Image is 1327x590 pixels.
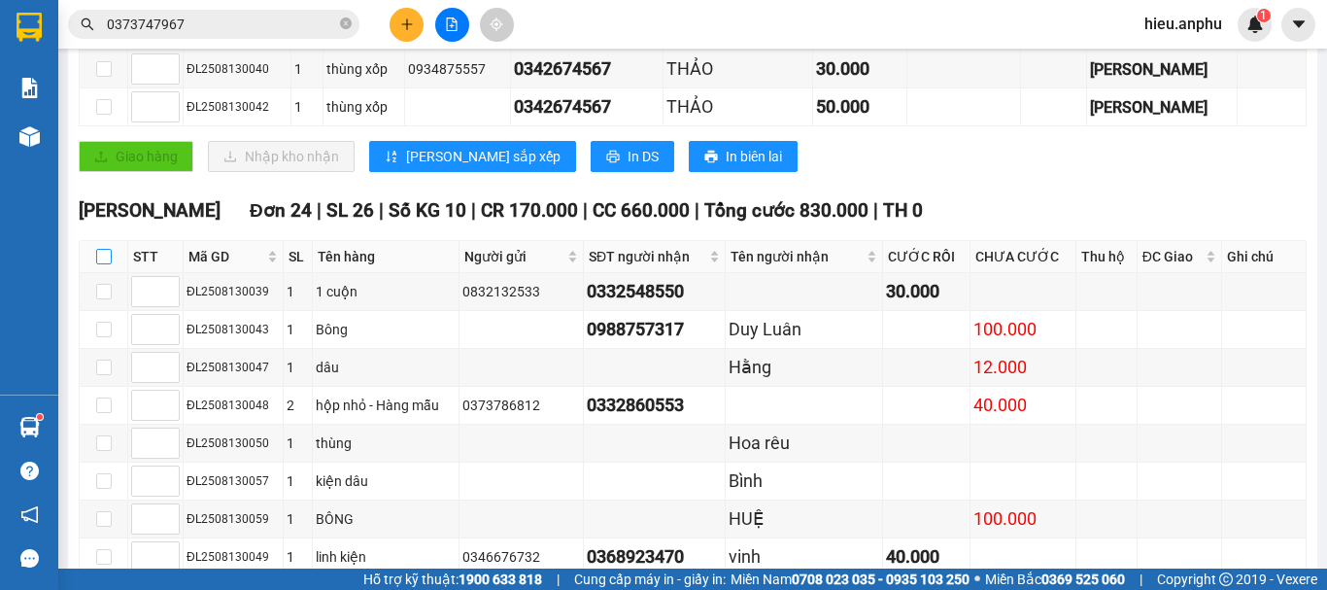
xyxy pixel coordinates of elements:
div: 12.000 [973,354,1072,381]
sup: 1 [37,414,43,420]
td: ĐL2508130043 [184,311,284,349]
span: Hỗ trợ kỹ thuật: [363,569,542,590]
button: uploadGiao hàng [79,141,193,172]
div: 50.000 [816,93,903,121]
span: message [20,549,39,568]
div: 1 [287,508,309,530]
div: Bông [316,319,456,340]
span: | [583,199,588,222]
div: ĐL2508130048 [187,397,280,415]
span: [PERSON_NAME] sắp xếp [406,146,561,167]
div: Bình [729,468,879,495]
div: 1 [287,357,309,378]
td: 0368923470 [584,538,726,576]
div: ĐL2508130043 [187,321,280,339]
button: sort-ascending[PERSON_NAME] sắp xếp [369,141,576,172]
td: 0332548550 [584,273,726,311]
div: thùng [316,433,456,454]
div: 1 [287,281,309,302]
span: Đơn 24 [250,199,312,222]
span: close-circle [340,16,352,34]
span: | [873,199,878,222]
span: | [695,199,699,222]
div: 30.000 [886,278,967,305]
span: sort-ascending [385,150,398,165]
button: caret-down [1281,8,1315,42]
td: Hằng [726,349,883,387]
span: caret-down [1290,16,1308,33]
div: ĐL2508130040 [187,60,288,79]
th: CHƯA CƯỚC [970,241,1076,273]
button: downloadNhập kho nhận [208,141,355,172]
td: 0988757317 [584,311,726,349]
td: Duy Luân [726,311,883,349]
div: 0342674567 [514,55,660,83]
button: printerIn DS [591,141,674,172]
span: | [471,199,476,222]
td: ĐL2508130049 [184,538,284,576]
div: 0342674567 [514,93,660,121]
div: kiện dâu [316,470,456,492]
td: ĐL2508130050 [184,425,284,463]
div: Hằng [729,354,879,381]
div: BÔNG [316,508,456,530]
td: HUỆ [726,501,883,538]
span: | [317,199,322,222]
div: 1 [294,58,320,80]
div: THẢO [666,93,809,121]
span: Số KG 10 [389,199,466,222]
div: 1 [287,470,309,492]
span: search [81,17,94,31]
td: Hoa rêu [726,425,883,463]
td: THẢO [663,51,813,88]
div: linh kiện [316,546,456,568]
th: SL [284,241,313,273]
div: 100.000 [973,316,1072,343]
td: ĐL2508130040 [184,51,291,88]
img: warehouse-icon [19,126,40,147]
td: 0342674567 [511,88,663,126]
span: ĐC Giao [1142,246,1203,267]
th: Thu hộ [1076,241,1138,273]
td: vinh [726,538,883,576]
input: Tìm tên, số ĐT hoặc mã đơn [107,14,336,35]
th: Tên hàng [313,241,459,273]
span: TH 0 [883,199,923,222]
td: ĐL2508130042 [184,88,291,126]
div: 0988757317 [587,316,722,343]
div: 0346676732 [462,546,580,568]
div: 0368923470 [587,543,722,571]
div: ĐL2508130057 [187,472,280,491]
img: icon-new-feature [1246,16,1264,33]
div: ĐL2508130042 [187,98,288,117]
span: CR 170.000 [481,199,578,222]
td: THẢO [663,88,813,126]
div: thùng xốp [326,58,402,80]
button: plus [390,8,424,42]
span: In biên lai [726,146,782,167]
span: close-circle [340,17,352,29]
div: 0373786812 [462,395,580,416]
div: 100.000 [973,505,1072,533]
span: Miền Nam [731,569,970,590]
span: Tổng cước 830.000 [704,199,868,222]
td: ĐL2508130039 [184,273,284,311]
td: ĐL2508130059 [184,501,284,538]
button: file-add [435,8,469,42]
sup: 1 [1257,9,1271,22]
button: printerIn biên lai [689,141,798,172]
div: Hoa rêu [729,430,879,457]
span: notification [20,505,39,524]
img: warehouse-icon [19,417,40,437]
span: CC 660.000 [593,199,690,222]
span: printer [606,150,620,165]
div: hộp nhỏ - Hàng mẫu [316,395,456,416]
div: ĐL2508130050 [187,434,280,453]
div: 40.000 [886,543,967,571]
div: THẢO [666,55,809,83]
span: In DS [628,146,659,167]
div: dâu [316,357,456,378]
div: ĐL2508130047 [187,359,280,377]
div: ĐL2508130049 [187,548,280,567]
td: Bình [726,463,883,501]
